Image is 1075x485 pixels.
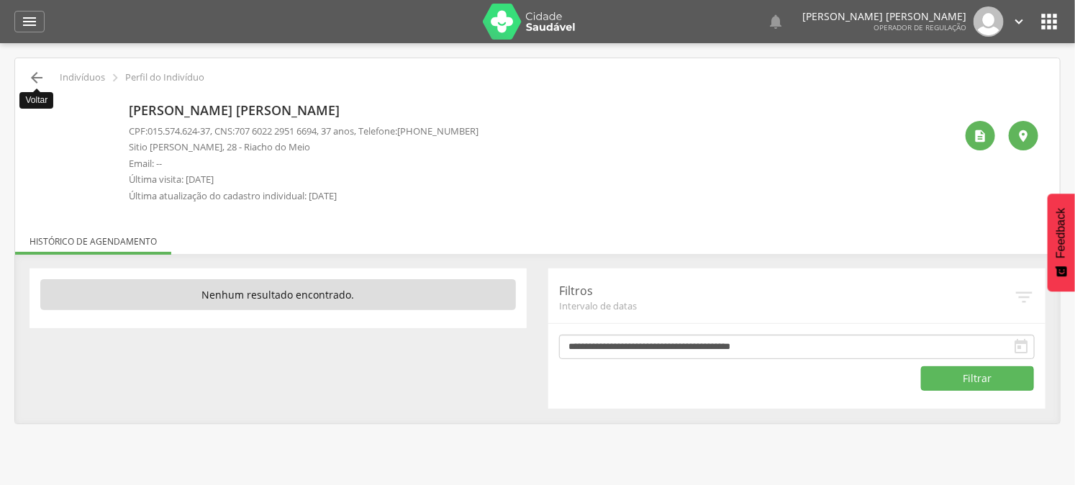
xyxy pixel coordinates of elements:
[1038,10,1061,33] i: 
[60,72,105,83] p: Indivíduos
[1017,129,1031,143] i: 
[19,92,53,109] div: Voltar
[802,12,966,22] p: [PERSON_NAME] [PERSON_NAME]
[21,13,38,30] i: 
[129,157,478,171] p: Email: --
[235,124,317,137] span: 707 6022 2951 6694
[1011,14,1027,30] i: 
[921,366,1035,391] button: Filtrar
[1012,338,1030,355] i: 
[1011,6,1027,37] a: 
[129,101,478,120] p: [PERSON_NAME] [PERSON_NAME]
[559,299,1013,312] span: Intervalo de datas
[129,124,478,138] p: CPF: , CNS: , 37 anos, Telefone:
[1055,208,1068,258] span: Feedback
[107,70,123,86] i: 
[874,22,966,32] span: Operador de regulação
[974,129,988,143] i: 
[767,13,784,30] i: 
[397,124,478,137] span: [PHONE_NUMBER]
[14,11,45,32] a: 
[148,124,210,137] span: 015.574.624-37
[28,69,45,86] i: 
[559,283,1013,299] p: Filtros
[129,140,478,154] p: Sitio [PERSON_NAME], 28 - Riacho do Meio
[125,72,204,83] p: Perfil do Indivíduo
[40,279,516,311] p: Nenhum resultado encontrado.
[129,173,478,186] p: Última visita: [DATE]
[767,6,784,37] a: 
[129,189,478,203] p: Última atualização do cadastro individual: [DATE]
[1013,286,1035,308] i: 
[1048,194,1075,291] button: Feedback - Mostrar pesquisa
